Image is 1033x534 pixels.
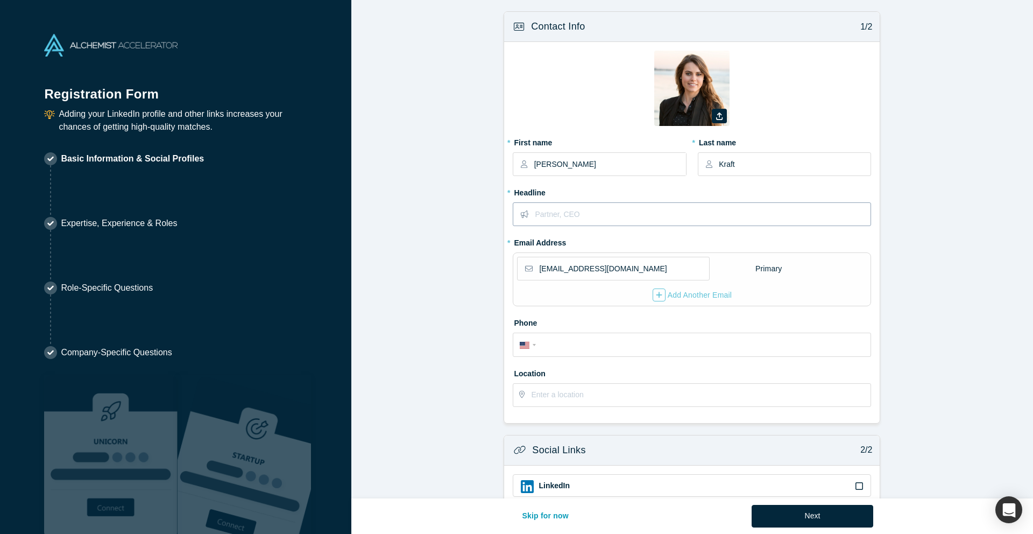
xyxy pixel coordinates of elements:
[652,288,733,302] button: Add Another Email
[521,480,534,493] img: LinkedIn icon
[755,259,783,278] div: Primary
[654,51,730,126] img: Profile user default
[61,217,177,230] p: Expertise, Experience & Roles
[61,282,153,294] p: Role-Specific Questions
[752,505,874,528] button: Next
[513,364,871,380] label: Location
[61,346,172,359] p: Company-Specific Questions
[513,234,566,249] label: Email Address
[513,474,871,497] div: LinkedIn iconLinkedIn
[653,289,732,301] div: Add Another Email
[531,384,870,406] input: Enter a location
[698,133,871,149] label: Last name
[511,505,580,528] button: Skip for now
[531,19,585,34] h3: Contact Info
[44,34,178,57] img: Alchemist Accelerator Logo
[44,73,307,104] h1: Registration Form
[537,480,570,491] label: LinkedIn
[61,152,204,165] p: Basic Information & Social Profiles
[44,375,178,534] img: Robust Technologies
[59,108,307,133] p: Adding your LinkedIn profile and other links increases your chances of getting high-quality matches.
[178,375,311,534] img: Prism AI
[513,314,871,329] label: Phone
[855,20,873,33] p: 1/2
[535,203,870,226] input: Partner, CEO
[513,184,871,199] label: Headline
[532,443,585,458] h3: Social Links
[855,444,873,456] p: 2/2
[513,133,686,149] label: First name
